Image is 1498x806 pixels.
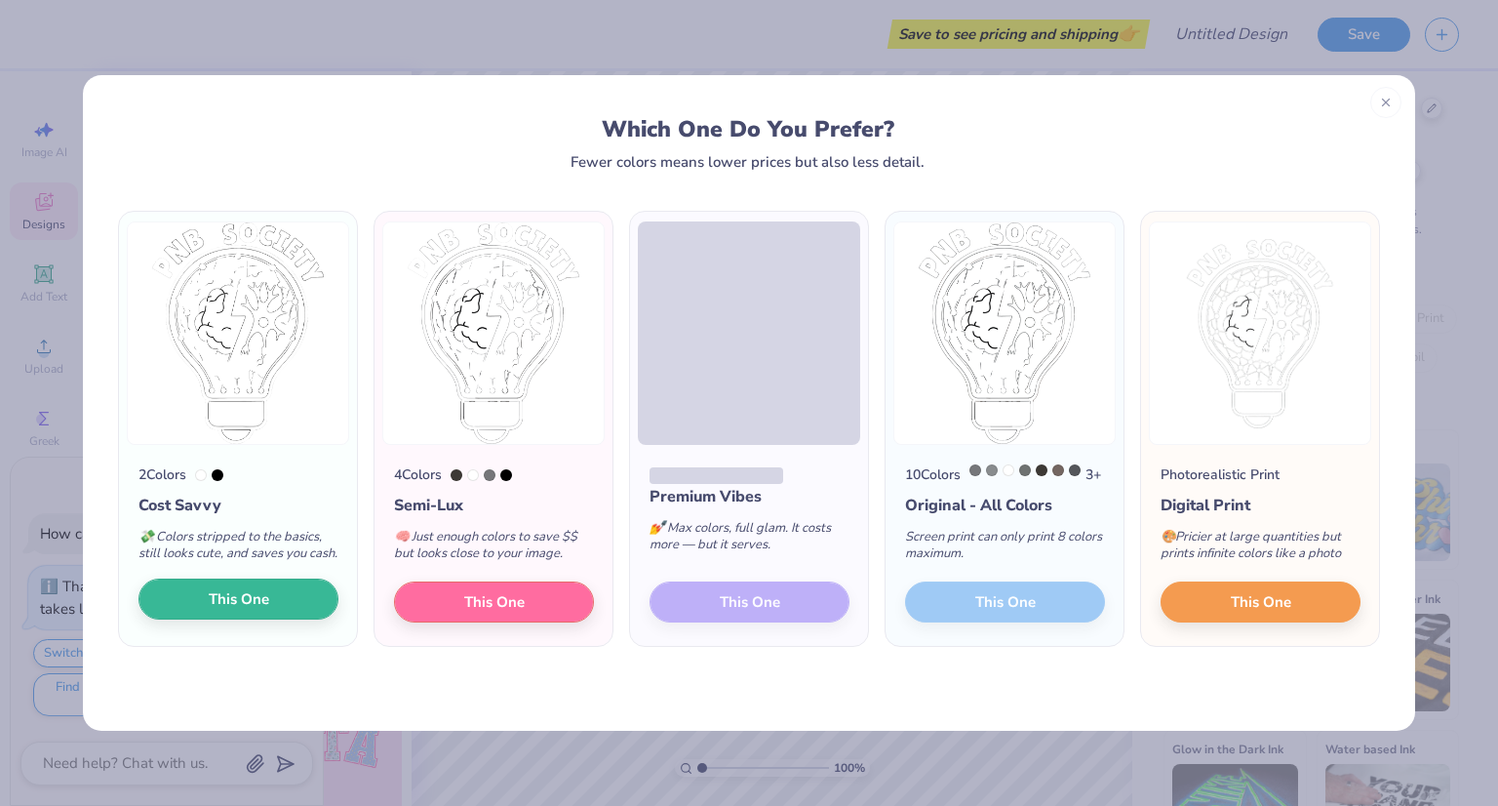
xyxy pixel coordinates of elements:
button: This One [138,579,338,620]
div: 877 C [986,464,998,476]
div: Just enough colors to save $$ but looks close to your image. [394,517,594,582]
div: Premium Vibes [650,485,849,508]
img: Photorealistic preview [1149,222,1371,445]
span: This One [464,591,525,614]
div: Screen print can only print 8 colors maximum. [905,517,1105,582]
div: Cost Savvy [138,494,338,517]
div: 410 C [1052,464,1064,476]
div: 10 Colors [905,464,961,485]
span: 🧠 [394,528,410,545]
span: This One [209,588,269,611]
span: 💅 [650,519,665,537]
div: Colors stripped to the basics, still looks cute, and saves you cash. [138,517,338,582]
div: Black 7 C [1036,464,1047,476]
div: Semi-Lux [394,494,594,517]
div: Black 7 C [451,469,462,481]
span: 🎨 [1161,528,1176,545]
div: 424 C [1019,464,1031,476]
div: Cool Gray 9 C [969,464,981,476]
div: Digital Print [1161,494,1360,517]
div: White [1003,464,1014,476]
div: Max colors, full glam. It costs more — but it serves. [650,508,849,573]
div: Fewer colors means lower prices but also less detail. [571,154,925,170]
button: This One [1161,582,1360,623]
div: Cool Gray 9 C [484,469,495,481]
span: This One [1231,591,1291,614]
button: This One [394,582,594,623]
div: Photorealistic Print [1161,464,1280,485]
div: Cool Gray 11 C [1069,464,1081,476]
img: 4 color option [382,222,605,445]
div: Original - All Colors [905,494,1105,517]
div: 4 Colors [394,464,442,485]
div: 2 Colors [138,464,186,485]
img: 10 color option [893,222,1116,445]
div: 3 + [969,464,1101,485]
div: Pricier at large quantities but prints infinite colors like a photo [1161,517,1360,582]
div: Which One Do You Prefer? [137,116,1360,142]
div: Black [500,469,512,481]
span: 💸 [138,528,154,545]
div: White [195,469,207,481]
div: White [467,469,479,481]
img: 2 color option [127,222,349,445]
div: Black [212,469,223,481]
